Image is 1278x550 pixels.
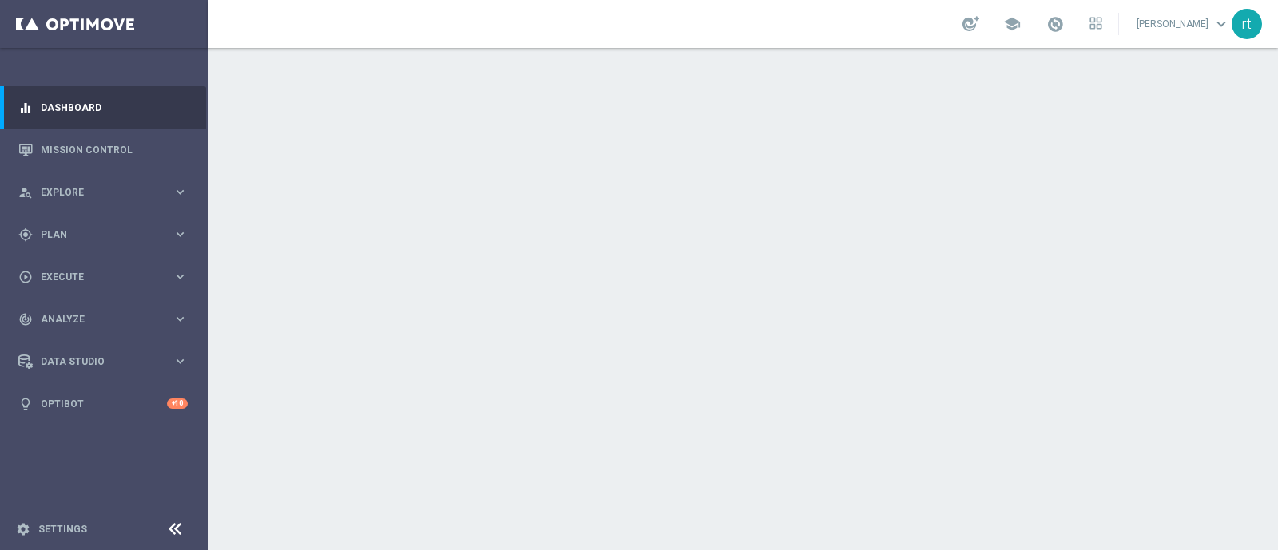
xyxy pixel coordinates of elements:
i: settings [16,522,30,536]
a: Mission Control [41,129,188,171]
i: keyboard_arrow_right [173,269,188,284]
div: Dashboard [18,86,188,129]
i: keyboard_arrow_right [173,184,188,200]
a: Dashboard [41,86,188,129]
button: gps_fixed Plan keyboard_arrow_right [18,228,189,241]
span: Execute [41,272,173,282]
i: track_changes [18,312,33,326]
a: Optibot [41,382,167,425]
span: Explore [41,188,173,197]
span: Plan [41,230,173,239]
div: +10 [167,398,188,409]
a: Settings [38,524,87,534]
span: Analyze [41,315,173,324]
i: keyboard_arrow_right [173,354,188,369]
button: Mission Control [18,144,189,156]
i: play_circle_outline [18,270,33,284]
i: equalizer [18,101,33,115]
span: school [1003,15,1021,33]
button: Data Studio keyboard_arrow_right [18,355,189,368]
div: Explore [18,185,173,200]
div: Optibot [18,382,188,425]
i: gps_fixed [18,228,33,242]
a: [PERSON_NAME]keyboard_arrow_down [1135,12,1232,36]
button: equalizer Dashboard [18,101,189,114]
div: Execute [18,270,173,284]
button: play_circle_outline Execute keyboard_arrow_right [18,271,189,283]
button: lightbulb Optibot +10 [18,398,189,410]
div: Mission Control [18,129,188,171]
button: track_changes Analyze keyboard_arrow_right [18,313,189,326]
button: person_search Explore keyboard_arrow_right [18,186,189,199]
div: rt [1232,9,1262,39]
i: keyboard_arrow_right [173,311,188,326]
div: Data Studio [18,354,173,369]
i: keyboard_arrow_right [173,227,188,242]
span: Data Studio [41,357,173,366]
span: keyboard_arrow_down [1213,15,1230,33]
div: Plan [18,228,173,242]
i: lightbulb [18,397,33,411]
div: Analyze [18,312,173,326]
i: person_search [18,185,33,200]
